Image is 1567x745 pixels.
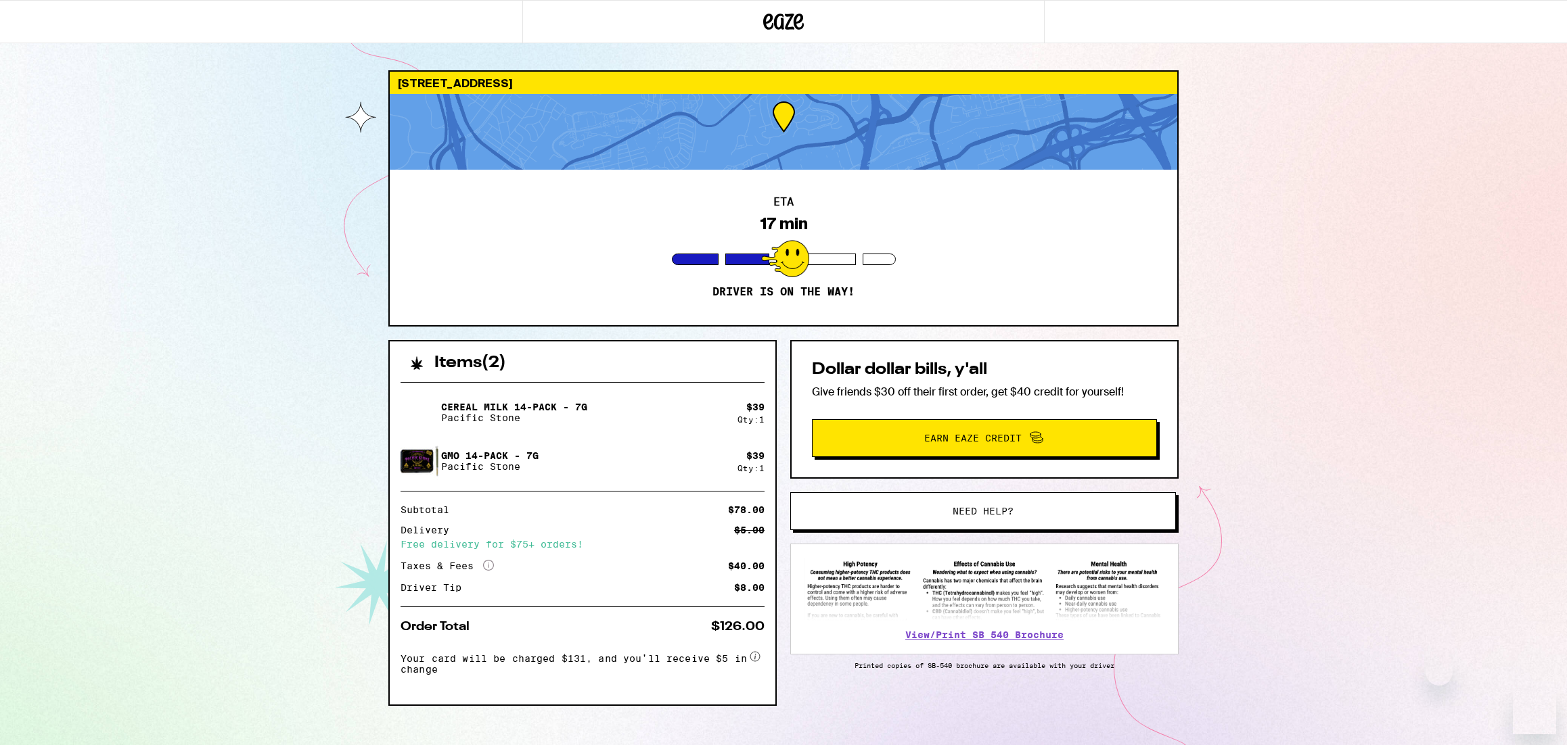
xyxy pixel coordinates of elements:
[746,450,765,461] div: $ 39
[737,415,765,424] div: Qty: 1
[401,648,747,675] span: Your card will be charged $131, and you’ll receive $5 in change
[905,629,1064,640] a: View/Print SB 540 Brochure
[441,450,539,461] p: GMO 14-Pack - 7g
[401,560,494,572] div: Taxes & Fees
[734,583,765,592] div: $8.00
[790,492,1176,530] button: Need help?
[434,355,506,371] h2: Items ( 2 )
[711,621,765,633] div: $126.00
[390,72,1177,94] div: [STREET_ADDRESS]
[812,385,1157,399] p: Give friends $30 off their first order, get $40 credit for yourself!
[1513,691,1556,734] iframe: Button to launch messaging window
[401,621,479,633] div: Order Total
[401,393,438,431] img: Cereal Milk 14-Pack - 7g
[728,505,765,514] div: $78.00
[804,558,1164,621] img: SB 540 Brochure preview
[441,461,539,472] p: Pacific Stone
[790,661,1179,669] p: Printed copies of SB-540 brochure are available with your driver
[1426,658,1453,686] iframe: Close message
[737,464,765,473] div: Qty: 1
[401,525,459,535] div: Delivery
[760,214,808,233] div: 17 min
[441,412,587,423] p: Pacific Stone
[953,506,1014,516] span: Need help?
[924,433,1022,443] span: Earn Eaze Credit
[728,561,765,571] div: $40.00
[401,583,471,592] div: Driver Tip
[401,505,459,514] div: Subtotal
[812,419,1157,457] button: Earn Eaze Credit
[712,285,855,299] p: Driver is on the way!
[734,525,765,535] div: $5.00
[773,197,794,208] h2: ETA
[746,402,765,412] div: $ 39
[401,442,438,480] img: GMO 14-Pack - 7g
[812,362,1157,378] h2: Dollar dollar bills, y'all
[441,402,587,412] p: Cereal Milk 14-Pack - 7g
[401,539,765,549] div: Free delivery for $75+ orders!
